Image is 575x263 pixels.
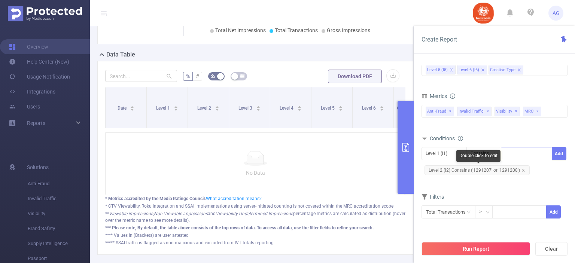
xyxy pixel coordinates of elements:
[536,107,539,116] span: ✕
[27,116,45,131] a: Reports
[256,108,260,110] i: icon: caret-down
[535,242,568,256] button: Clear
[430,135,463,141] span: Conditions
[28,221,90,236] span: Brand Safety
[275,27,318,33] span: Total Transactions
[380,105,384,109] div: Sort
[105,224,405,231] div: *** Please note, By default, the table above consists of the top rows of data. To access all data...
[238,105,253,111] span: Level 3
[486,210,490,215] i: icon: down
[422,194,444,200] span: Filters
[426,107,454,116] span: Anti-Fraud
[105,70,177,82] input: Search...
[8,6,82,21] img: Protected Media
[397,105,425,111] span: Creative Type
[458,136,463,141] i: icon: info-circle
[457,65,487,74] li: Level 6 (l6)
[105,210,405,224] div: ** , and percentage metrics are calculated as distribution (hover over the metric name to see mor...
[174,105,178,109] div: Sort
[297,108,301,110] i: icon: caret-down
[27,120,45,126] span: Reports
[9,99,40,114] a: Users
[280,105,295,111] span: Level 4
[457,107,492,116] span: Invalid Traffic
[426,147,453,160] div: Level 1 (l1)
[495,107,520,116] span: Visibility
[130,108,134,110] i: icon: caret-down
[186,73,190,79] span: %
[321,105,336,111] span: Level 5
[211,74,215,78] i: icon: bg-colors
[105,239,405,246] div: ***** SSAI traffic is flagged as non-malicious and excluded from IVT totals reporting
[215,108,219,110] i: icon: caret-down
[471,147,494,160] div: Contains
[206,196,262,201] a: What accreditation means?
[105,196,206,201] b: * Metrics accredited by the Media Ratings Council.
[215,27,266,33] span: Total Net Impressions
[486,107,489,116] span: ✕
[27,160,49,175] span: Solutions
[9,54,69,69] a: Help Center (New)
[174,108,178,110] i: icon: caret-down
[427,65,448,75] div: Level 5 (l5)
[328,70,382,83] button: Download PDF
[552,147,566,160] button: Add
[9,69,70,84] a: Usage Notification
[28,176,90,191] span: Anti-Fraud
[450,68,453,73] i: icon: close
[106,50,135,59] h2: Data Table
[130,105,134,107] i: icon: caret-up
[338,105,343,107] i: icon: caret-up
[28,236,90,251] span: Supply Intelligence
[28,191,90,206] span: Invalid Traffic
[9,84,55,99] a: Integrations
[197,105,212,111] span: Level 2
[449,107,452,116] span: ✕
[422,36,457,43] span: Create Report
[426,65,456,74] li: Level 5 (l5)
[380,105,384,107] i: icon: caret-up
[380,108,384,110] i: icon: caret-down
[112,169,399,177] p: No Data
[450,94,455,99] i: icon: info-circle
[256,105,260,107] i: icon: caret-up
[521,168,525,172] i: icon: close
[256,105,261,109] div: Sort
[489,65,523,74] li: Creative Type
[425,165,530,175] span: Level 2 (l2) Contains ('1291207' or '1291208')
[517,68,521,73] i: icon: close
[338,108,343,110] i: icon: caret-down
[297,105,301,107] i: icon: caret-up
[109,211,153,216] i: Viewable impressions
[215,105,219,109] div: Sort
[118,105,128,111] span: Date
[456,150,501,162] div: Double click to edit
[240,74,244,78] i: icon: table
[422,242,530,256] button: Run Report
[362,105,377,111] span: Level 6
[105,232,405,239] div: **** Values in (Brackets) are user attested
[156,105,171,111] span: Level 1
[130,105,134,109] div: Sort
[215,105,219,107] i: icon: caret-up
[9,39,48,54] a: Overview
[481,68,485,73] i: icon: close
[546,205,561,218] button: Add
[338,105,343,109] div: Sort
[553,6,560,21] span: AG
[515,107,518,116] span: ✕
[422,93,447,99] span: Metrics
[216,211,293,216] i: Viewability Undetermined Impressions
[297,105,302,109] div: Sort
[174,105,178,107] i: icon: caret-up
[490,65,515,75] div: Creative Type
[479,206,487,218] div: ≥
[196,73,199,79] span: #
[327,27,370,33] span: Gross Impressions
[105,203,405,210] div: * CTV Viewability, Roku integration and SSAI implementations using server-initiated counting is n...
[28,206,90,221] span: Visibility
[523,107,541,116] span: MRC
[154,211,208,216] i: Non Viewable impressions
[459,65,479,75] div: Level 6 (l6)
